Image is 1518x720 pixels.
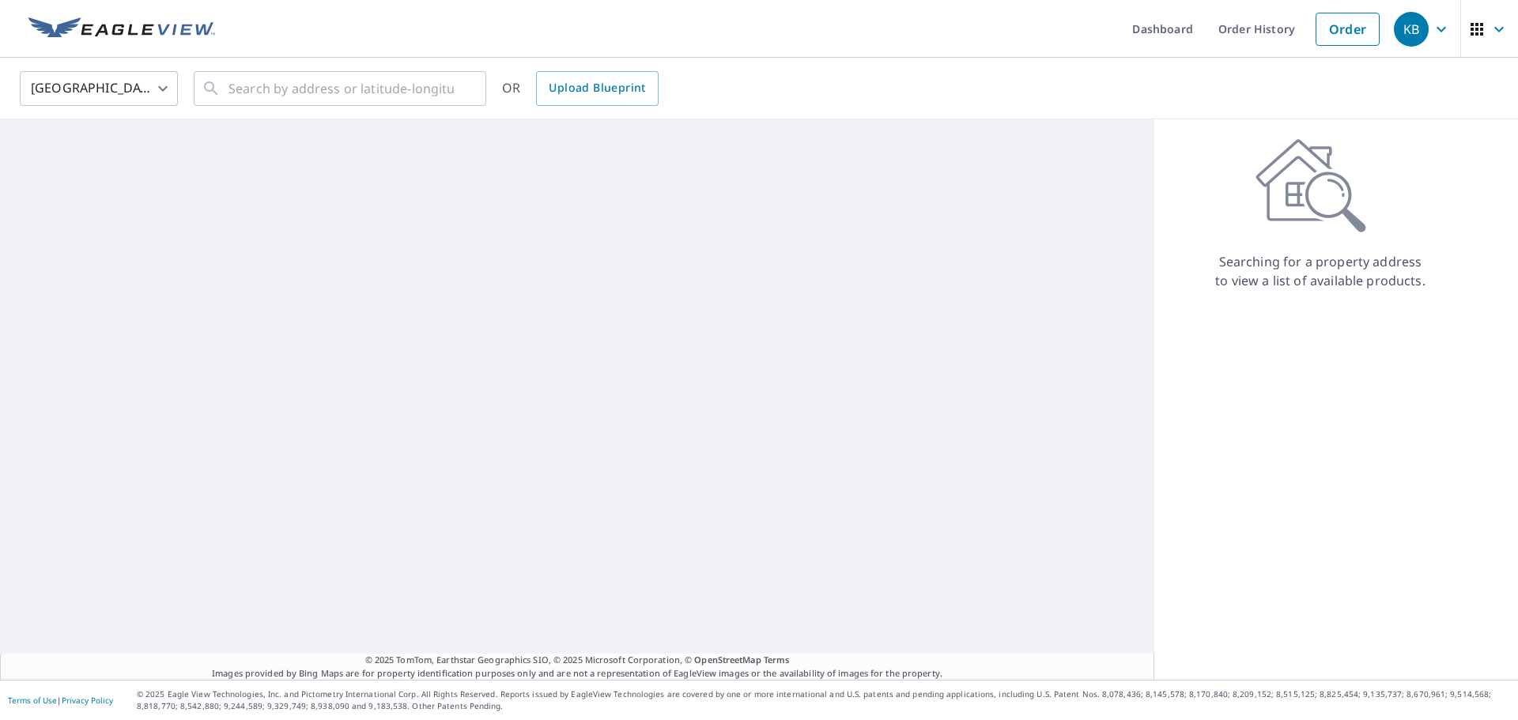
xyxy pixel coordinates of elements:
p: © 2025 Eagle View Technologies, Inc. and Pictometry International Corp. All Rights Reserved. Repo... [137,688,1510,712]
span: © 2025 TomTom, Earthstar Geographics SIO, © 2025 Microsoft Corporation, © [365,654,790,667]
a: OpenStreetMap [694,654,761,665]
div: KB [1394,12,1429,47]
span: Upload Blueprint [549,78,645,98]
a: Upload Blueprint [536,71,658,106]
a: Order [1316,13,1380,46]
p: | [8,695,113,705]
a: Terms [764,654,790,665]
a: Privacy Policy [62,695,113,706]
a: Terms of Use [8,695,57,706]
p: Searching for a property address to view a list of available products. [1214,252,1426,290]
div: [GEOGRAPHIC_DATA] [20,66,178,111]
div: OR [502,71,659,106]
input: Search by address or latitude-longitude [228,66,454,111]
img: EV Logo [28,17,215,41]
